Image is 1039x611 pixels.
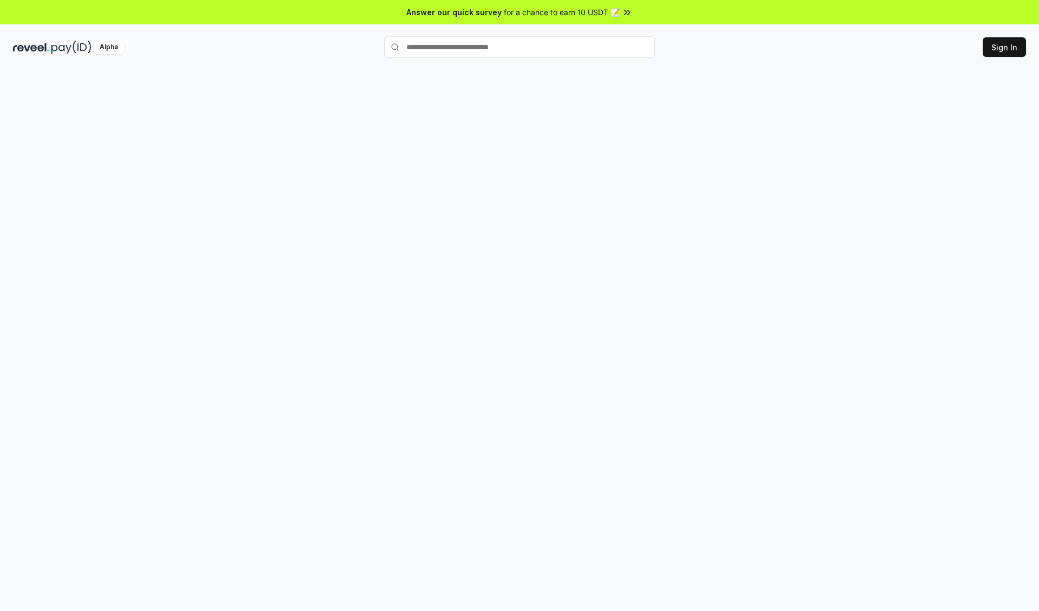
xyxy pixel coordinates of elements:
img: pay_id [51,41,91,54]
button: Sign In [983,37,1026,57]
span: for a chance to earn 10 USDT 📝 [504,6,620,18]
span: Answer our quick survey [406,6,502,18]
img: reveel_dark [13,41,49,54]
div: Alpha [94,41,124,54]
